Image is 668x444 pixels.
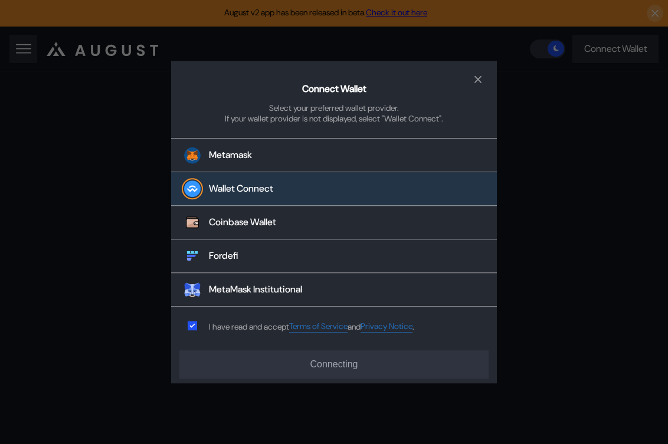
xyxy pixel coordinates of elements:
div: If your wallet provider is not displayed, select "Wallet Connect". [225,113,443,124]
a: Privacy Notice [361,321,412,333]
button: Metamask [171,139,497,173]
div: Fordefi [209,250,238,262]
button: Wallet Connect [171,173,497,206]
button: close modal [469,70,487,89]
div: Metamask [209,149,252,162]
img: Fordefi [184,248,201,265]
div: Select your preferred wallet provider. [269,103,399,113]
div: I have read and accept . [209,321,414,333]
div: MetaMask Institutional [209,284,302,296]
img: Coinbase Wallet [184,215,201,231]
div: Coinbase Wallet [209,216,276,229]
button: Coinbase WalletCoinbase Wallet [171,206,497,240]
button: MetaMask InstitutionalMetaMask Institutional [171,274,497,307]
span: and [348,321,361,332]
h2: Connect Wallet [302,83,366,95]
img: MetaMask Institutional [184,282,201,298]
button: FordefiFordefi [171,240,497,274]
div: Wallet Connect [209,183,273,195]
button: Connecting [179,350,489,379]
a: Terms of Service [289,321,348,333]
